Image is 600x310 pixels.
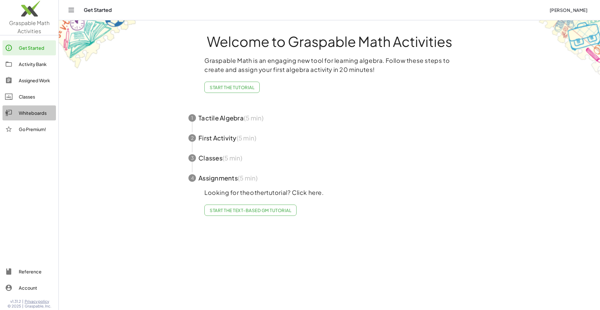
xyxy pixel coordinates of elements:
button: 4Assignments(5 min) [181,168,478,188]
p: Graspable Math is an engaging new tool for learning algebra. Follow these steps to create and ass... [204,56,454,74]
a: Classes [2,89,56,104]
div: Assigned Work [19,77,53,84]
div: Whiteboards [19,109,53,117]
button: 2First Activity(5 min) [181,128,478,148]
a: Account [2,280,56,295]
div: Classes [19,93,53,100]
div: Go Premium! [19,125,53,133]
span: Start the Text-based GM Tutorial [210,207,291,213]
a: Assigned Work [2,73,56,88]
div: 1 [188,114,196,122]
span: [PERSON_NAME] [549,7,587,13]
div: Reference [19,268,53,275]
button: 1Tactile Algebra(5 min) [181,108,478,128]
a: Reference [2,264,56,279]
div: 2 [188,134,196,142]
a: Activity Bank [2,57,56,72]
p: Looking for the tutorial? Click here. [204,188,454,197]
a: Get Started [2,40,56,55]
button: [PERSON_NAME] [544,4,592,16]
div: Activity Bank [19,60,53,68]
div: 4 [188,174,196,182]
span: | [22,304,23,309]
a: Start the Text-based GM Tutorial [204,205,297,216]
a: Privacy policy [25,299,51,304]
em: other [250,189,266,196]
span: Graspable, Inc. [25,304,51,309]
span: © 2025 [7,304,21,309]
div: Account [19,284,53,292]
span: v1.31.2 [10,299,21,304]
span: | [22,299,23,304]
img: get-started-bg-ul-Ceg4j33I.png [59,20,137,69]
button: Toggle navigation [66,5,76,15]
span: Start the Tutorial [210,84,254,90]
a: Whiteboards [2,105,56,120]
button: Start the Tutorial [204,82,260,93]
div: 3 [188,154,196,162]
h1: Welcome to Graspable Math Activities [177,34,482,48]
span: Graspable Math Activities [9,19,50,34]
button: 3Classes(5 min) [181,148,478,168]
div: Get Started [19,44,53,52]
